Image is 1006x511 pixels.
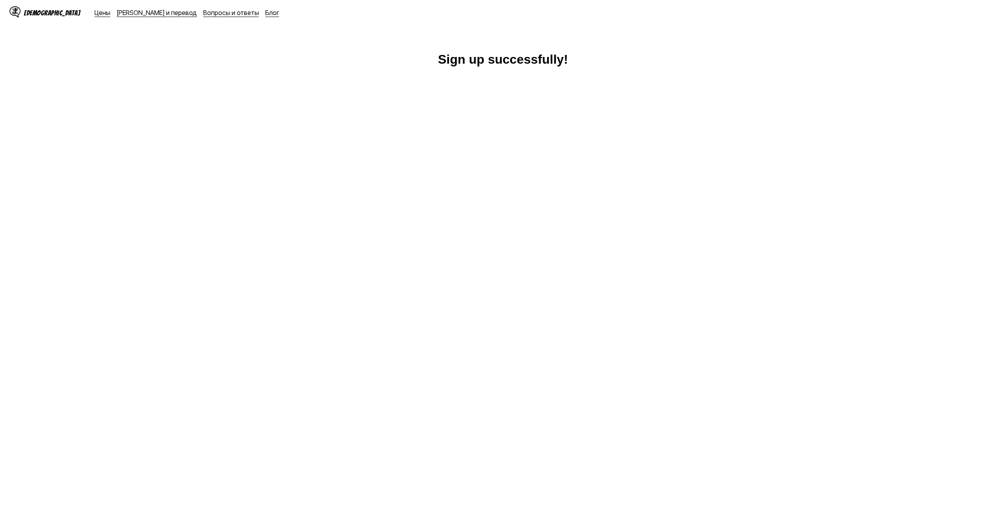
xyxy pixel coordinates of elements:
img: Логотип IsManga [9,6,21,17]
a: [PERSON_NAME] и перевод [117,9,197,17]
h1: Sign up successfully! [438,52,568,67]
a: Блог [265,9,279,17]
a: Вопросы и ответы [203,9,259,17]
ya-tr-span: [DEMOGRAPHIC_DATA] [24,9,80,17]
a: Цены [94,9,110,17]
a: Логотип IsManga[DEMOGRAPHIC_DATA] [9,6,94,19]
